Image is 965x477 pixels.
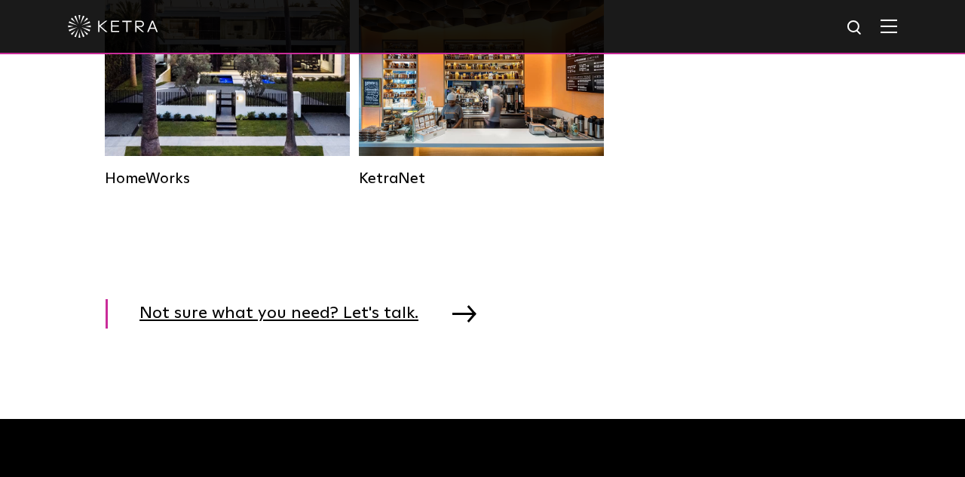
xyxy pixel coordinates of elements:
[68,15,158,38] img: ketra-logo-2019-white
[105,170,350,188] div: HomeWorks
[106,299,484,329] a: Not sure what you need? Let's talk.
[452,305,476,322] img: arrow
[359,170,604,188] div: KetraNet
[881,19,897,33] img: Hamburger%20Nav.svg
[846,19,865,38] img: search icon
[139,299,441,329] span: Not sure what you need? Let's talk.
